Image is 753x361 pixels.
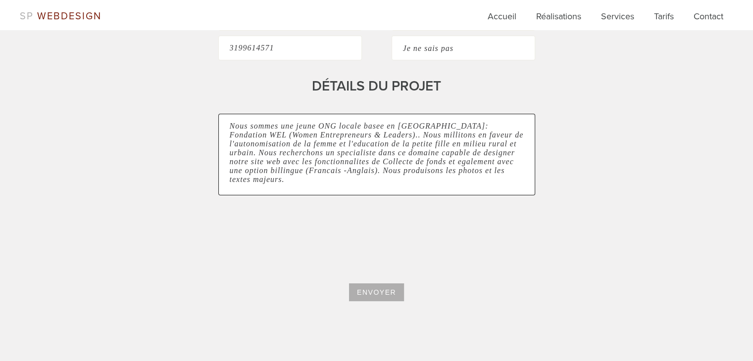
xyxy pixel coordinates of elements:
[218,36,362,60] input: Téléphone
[694,10,723,30] a: Contact
[20,10,101,22] a: SP WEBDESIGN
[536,10,581,30] a: Réalisations
[654,10,674,30] a: Tarifs
[488,10,516,30] a: Accueil
[20,10,34,22] span: SP
[218,220,369,259] iframe: reCAPTCHA
[218,73,535,99] h3: DÉTAILS DU PROJET
[601,10,634,30] a: Services
[349,283,404,301] input: Envoyer
[37,10,101,22] span: WEBDESIGN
